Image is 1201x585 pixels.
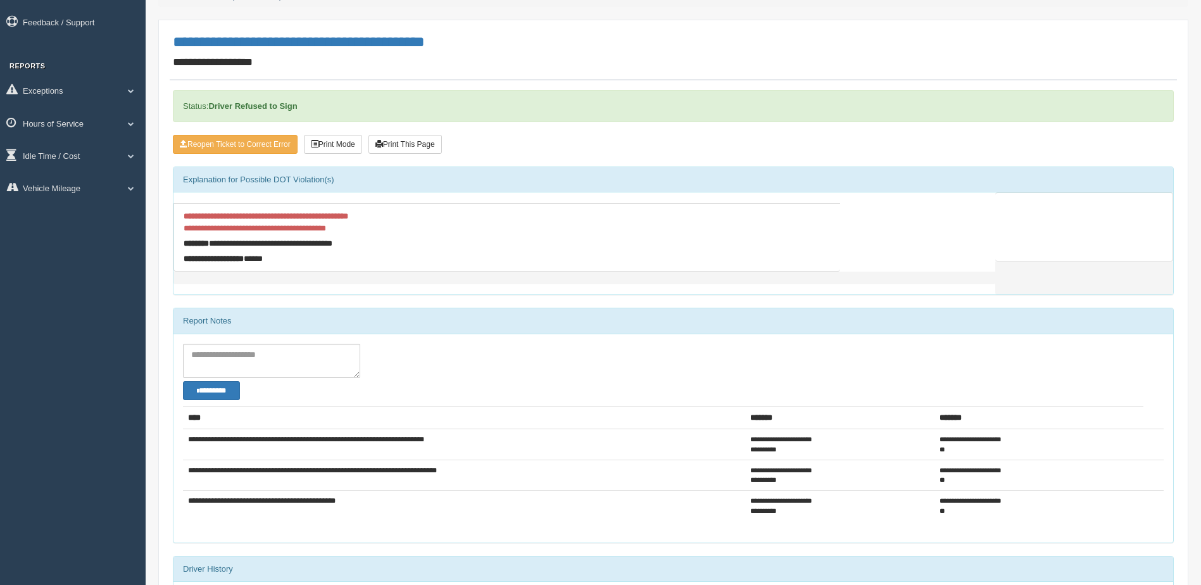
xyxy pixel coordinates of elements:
button: Print Mode [304,135,362,154]
button: Print This Page [368,135,442,154]
button: Change Filter Options [183,381,240,400]
strong: Driver Refused to Sign [208,101,297,111]
button: Reopen Ticket [173,135,298,154]
div: Status: [173,90,1174,122]
div: Report Notes [173,308,1173,334]
div: Explanation for Possible DOT Violation(s) [173,167,1173,192]
div: Driver History [173,557,1173,582]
